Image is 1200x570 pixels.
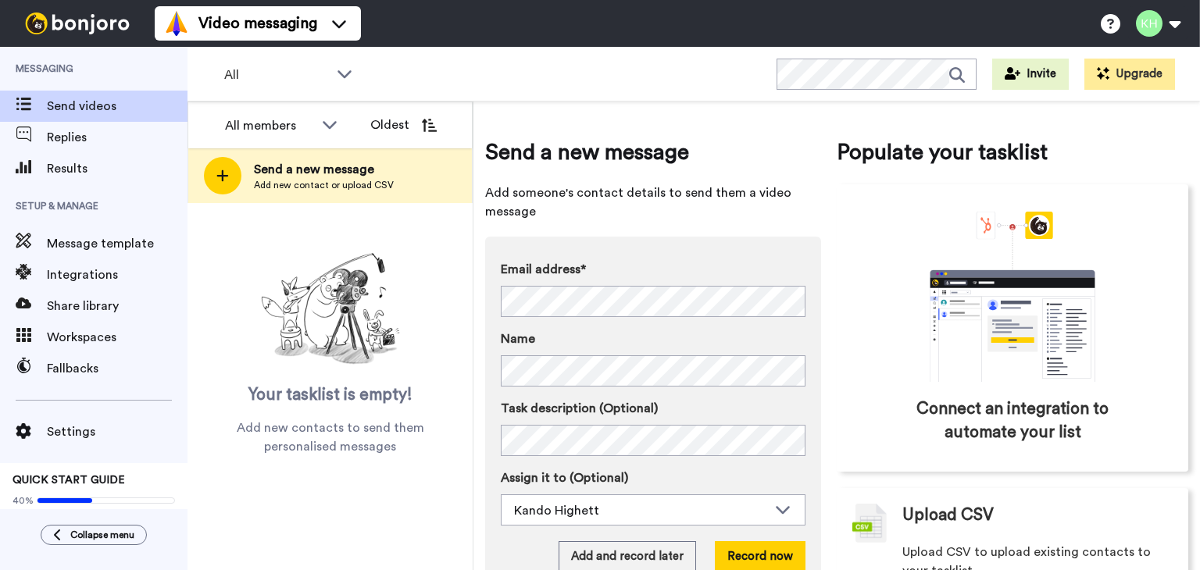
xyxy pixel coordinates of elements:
[254,179,394,191] span: Add new contact or upload CSV
[501,399,805,418] label: Task description (Optional)
[252,247,409,372] img: ready-set-action.png
[47,422,187,441] span: Settings
[501,468,805,487] label: Assign it to (Optional)
[895,212,1130,382] div: animation
[501,260,805,279] label: Email address*
[359,109,448,141] button: Oldest
[211,419,449,456] span: Add new contacts to send them personalised messages
[198,12,317,34] span: Video messaging
[485,137,821,168] span: Send a new message
[47,265,187,284] span: Integrations
[837,137,1188,168] span: Populate your tasklist
[47,159,187,178] span: Results
[903,397,1122,444] span: Connect an integration to automate your list
[852,504,887,543] img: csv-grey.png
[19,12,136,34] img: bj-logo-header-white.svg
[47,128,187,147] span: Replies
[224,66,329,84] span: All
[12,475,125,486] span: QUICK START GUIDE
[47,359,187,378] span: Fallbacks
[47,297,187,315] span: Share library
[485,183,821,221] span: Add someone's contact details to send them a video message
[992,59,1069,90] button: Invite
[164,11,189,36] img: vm-color.svg
[41,525,147,545] button: Collapse menu
[47,328,187,347] span: Workspaces
[47,97,187,116] span: Send videos
[254,160,394,179] span: Send a new message
[47,234,187,253] span: Message template
[1084,59,1175,90] button: Upgrade
[902,504,994,527] span: Upload CSV
[225,116,314,135] div: All members
[248,383,412,407] span: Your tasklist is empty!
[70,529,134,541] span: Collapse menu
[514,501,767,520] div: Kando Highett
[12,494,34,507] span: 40%
[501,330,535,348] span: Name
